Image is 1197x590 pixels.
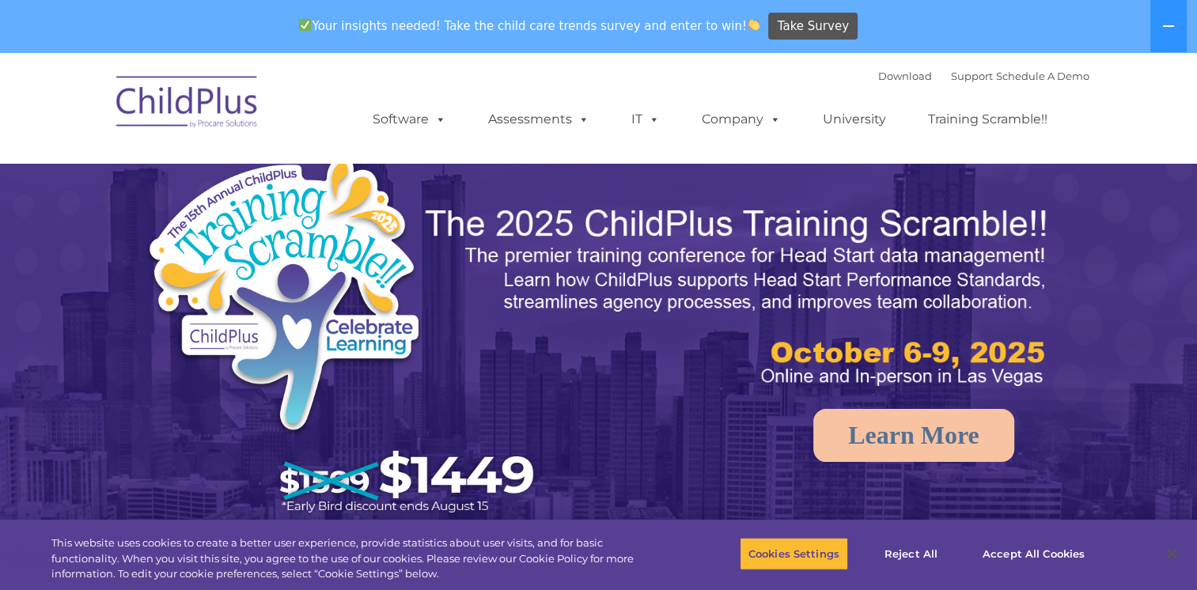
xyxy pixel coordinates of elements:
[357,104,462,135] a: Software
[878,70,1089,82] font: |
[912,104,1063,135] a: Training Scramble!!
[220,169,287,181] span: Phone number
[299,19,311,31] img: ✅
[878,70,932,82] a: Download
[996,70,1089,82] a: Schedule A Demo
[778,13,849,40] span: Take Survey
[686,104,797,135] a: Company
[974,537,1093,570] button: Accept All Cookies
[220,104,268,116] span: Last name
[748,19,759,31] img: 👏
[293,10,767,41] span: Your insights needed! Take the child care trends survey and enter to win!
[108,65,267,144] img: ChildPlus by Procare Solutions
[862,537,960,570] button: Reject All
[51,535,658,582] div: This website uses cookies to create a better user experience, provide statistics about user visit...
[768,13,858,40] a: Take Survey
[740,537,848,570] button: Cookies Settings
[1154,536,1189,571] button: Close
[472,104,605,135] a: Assessments
[616,104,676,135] a: IT
[813,409,1014,462] a: Learn More
[807,104,902,135] a: University
[951,70,993,82] a: Support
